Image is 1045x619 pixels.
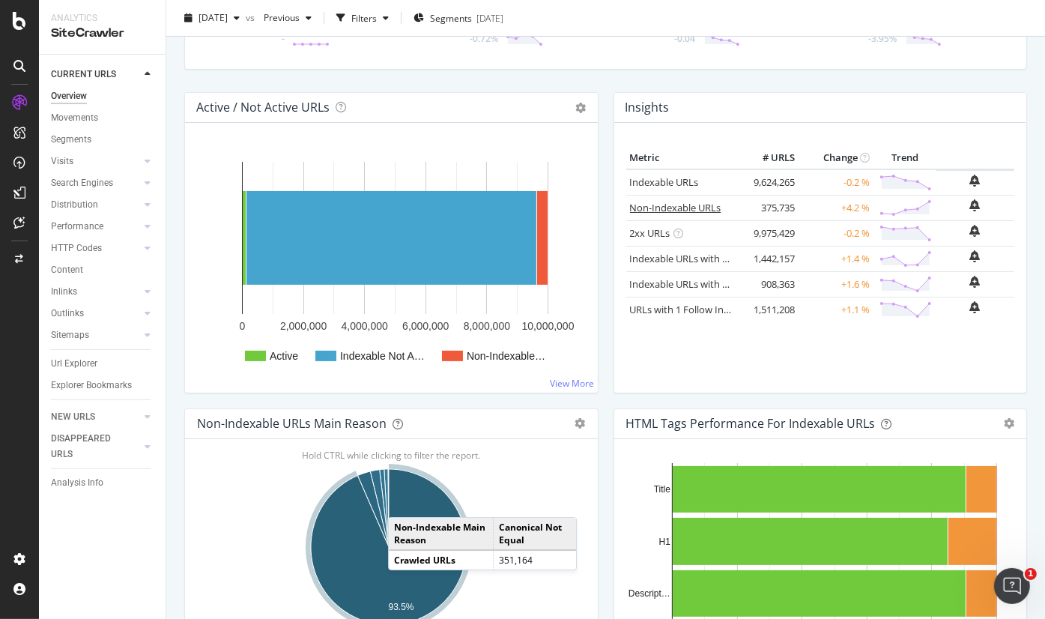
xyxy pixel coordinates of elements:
th: # URLS [739,147,799,169]
a: Distribution [51,197,140,213]
iframe: Intercom live chat [994,568,1030,604]
td: Crawled URLs [389,550,493,570]
td: 351,164 [493,550,576,570]
a: HTTP Codes [51,241,140,256]
td: -0.2 % [799,169,874,196]
td: Canonical Not Equal [493,518,576,550]
a: View More [551,377,595,390]
th: Change [799,147,874,169]
div: Movements [51,110,98,126]
text: 10,000,000 [521,320,574,332]
a: Indexable URLs with Bad H1 [630,252,755,265]
a: Performance [51,219,140,235]
h4: Active / Not Active URLs [196,97,330,118]
span: Segments [430,11,472,24]
a: Non-Indexable URLs [630,201,721,214]
td: 1,442,157 [739,246,799,271]
text: Descript… [628,588,670,599]
text: 4,000,000 [342,320,388,332]
a: Inlinks [51,284,140,300]
div: [DATE] [476,11,503,24]
i: Options [576,103,587,113]
a: Analysis Info [51,475,155,491]
div: bell-plus [970,199,981,211]
a: CURRENT URLS [51,67,140,82]
a: Movements [51,110,155,126]
div: -3.95% [868,32,897,45]
a: Explorer Bookmarks [51,378,155,393]
text: 93.5% [389,602,414,612]
td: +1.6 % [799,271,874,297]
div: HTML Tags Performance for Indexable URLs [626,416,876,431]
div: Visits [51,154,73,169]
div: NEW URLS [51,409,95,425]
text: 2,000,000 [280,320,327,332]
div: Distribution [51,197,98,213]
div: Sitemaps [51,327,89,343]
td: Non-Indexable Main Reason [389,518,493,550]
div: Content [51,262,83,278]
span: vs [246,11,258,24]
a: Overview [51,88,155,104]
div: bell-plus [970,250,981,262]
div: Overview [51,88,87,104]
text: 6,000,000 [402,320,449,332]
button: Previous [258,6,318,30]
div: gear [575,418,586,429]
span: 1 [1025,568,1037,580]
text: 0 [240,320,246,332]
th: Trend [874,147,936,169]
a: Url Explorer [51,356,155,372]
a: Sitemaps [51,327,140,343]
div: Explorer Bookmarks [51,378,132,393]
text: Active [270,350,298,362]
div: bell-plus [970,301,981,313]
text: 8,000,000 [464,320,510,332]
div: Analysis Info [51,475,103,491]
div: Analytics [51,12,154,25]
a: Indexable URLs with Bad Description [630,277,793,291]
a: NEW URLS [51,409,140,425]
h4: Insights [626,97,670,118]
div: bell-plus [970,175,981,187]
td: 9,624,265 [739,169,799,196]
a: Search Engines [51,175,140,191]
div: Non-Indexable URLs Main Reason [197,416,387,431]
td: 9,975,429 [739,220,799,246]
td: +1.1 % [799,297,874,322]
div: Filters [351,11,377,24]
div: DISAPPEARED URLS [51,431,127,462]
text: Title [653,484,670,495]
button: Segments[DATE] [408,6,509,30]
div: HTTP Codes [51,241,102,256]
div: Search Engines [51,175,113,191]
a: Segments [51,132,155,148]
text: Non-Indexable… [467,350,545,362]
td: -0.2 % [799,220,874,246]
div: SiteCrawler [51,25,154,42]
a: Indexable URLs [630,175,699,189]
td: +1.4 % [799,246,874,271]
td: 1,511,208 [739,297,799,322]
div: Performance [51,219,103,235]
div: Inlinks [51,284,77,300]
div: Outlinks [51,306,84,321]
svg: A chart. [197,147,580,381]
button: [DATE] [178,6,246,30]
a: URLs with 1 Follow Inlink [630,303,740,316]
div: gear [1004,418,1014,429]
a: DISAPPEARED URLS [51,431,140,462]
text: Indexable Not A… [340,350,425,362]
span: 2025 Sep. 5th [199,11,228,24]
div: -0.72% [470,32,498,45]
span: Previous [258,11,300,24]
div: -0.04 [674,32,695,45]
div: Url Explorer [51,356,97,372]
td: 908,363 [739,271,799,297]
text: H1 [658,537,670,547]
td: 375,735 [739,195,799,220]
div: - [282,32,285,45]
button: Filters [330,6,395,30]
div: Segments [51,132,91,148]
